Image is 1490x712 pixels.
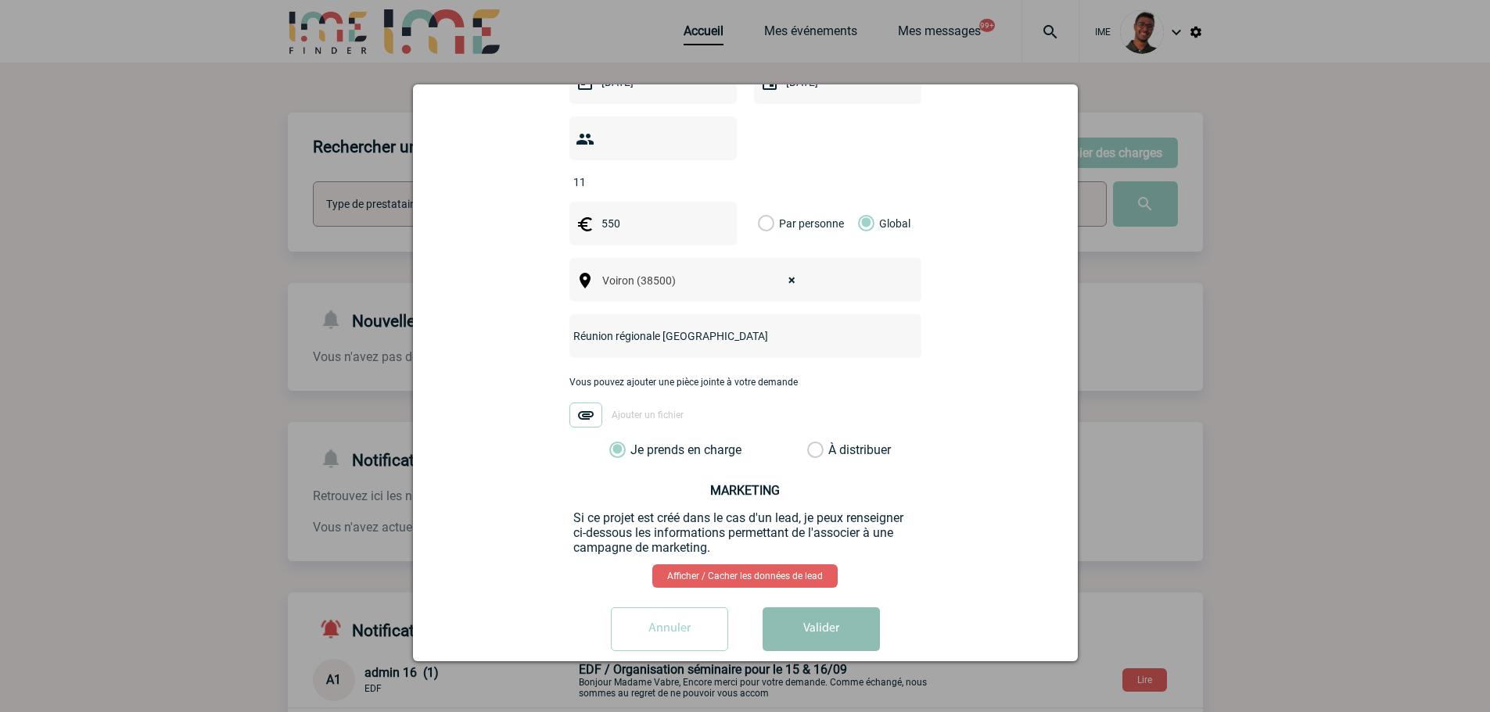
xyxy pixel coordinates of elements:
[569,377,921,388] p: Vous pouvez ajouter une pièce jointe à votre demande
[611,607,728,651] input: Annuler
[807,442,824,458] label: À distribuer
[573,483,917,498] h3: MARKETING
[788,270,795,292] span: ×
[763,607,880,651] button: Valider
[573,510,917,555] p: Si ce projet est créé dans le cas d'un lead, je peux renseigner ci-dessous les informations perme...
[569,172,716,192] input: Nombre de participants
[569,326,880,346] input: Nom de l'événement
[596,270,811,292] span: Voiron (38500)
[612,410,684,420] span: Ajouter un fichier
[598,213,706,234] input: Budget HT
[758,202,775,245] label: Par personne
[858,202,868,245] label: Global
[652,564,838,588] a: Afficher / Cacher les données de lead
[609,442,636,458] label: Je prends en charge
